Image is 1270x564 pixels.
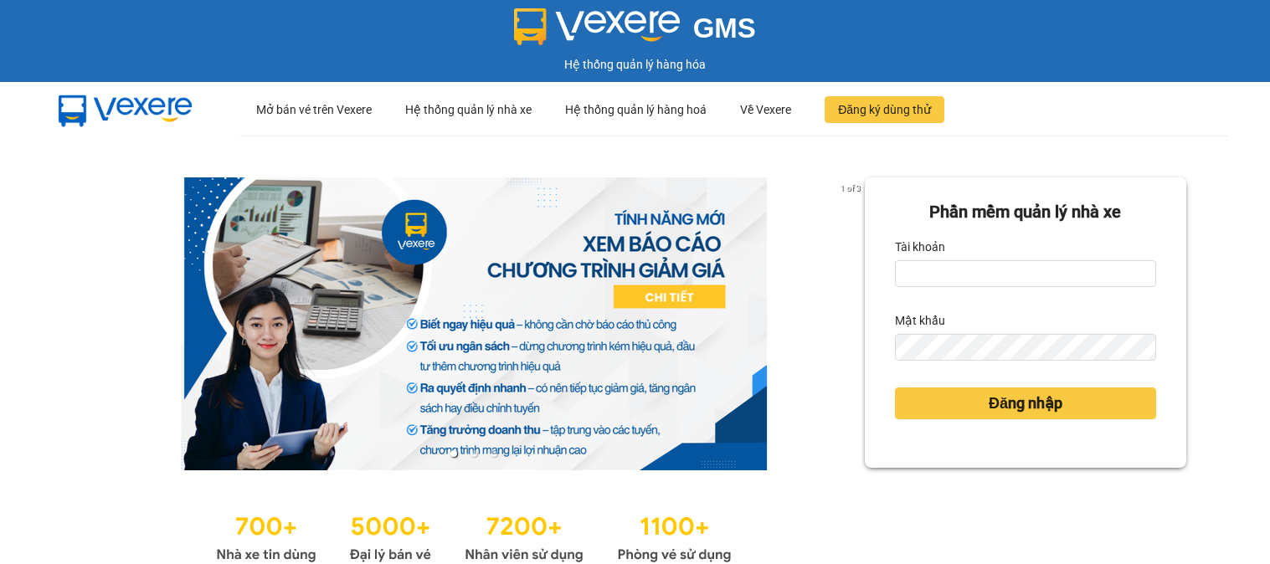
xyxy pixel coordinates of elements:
[895,233,945,260] label: Tài khoản
[565,83,707,136] div: Hệ thống quản lý hàng hoá
[825,96,944,123] button: Đăng ký dùng thử
[895,387,1156,419] button: Đăng nhập
[841,177,865,470] button: next slide / item
[895,307,945,334] label: Mật khẩu
[4,55,1266,74] div: Hệ thống quản lý hàng hóa
[989,392,1062,415] span: Đăng nhập
[693,13,756,44] span: GMS
[470,450,477,457] li: slide item 2
[838,100,931,119] span: Đăng ký dùng thử
[450,450,457,457] li: slide item 1
[740,83,791,136] div: Về Vexere
[836,177,865,199] p: 1 of 3
[895,199,1156,225] div: Phần mềm quản lý nhà xe
[256,83,372,136] div: Mở bán vé trên Vexere
[514,25,756,38] a: GMS
[895,334,1156,361] input: Mật khẩu
[42,82,209,137] img: mbUUG5Q.png
[895,260,1156,287] input: Tài khoản
[491,450,497,457] li: slide item 3
[514,8,680,45] img: logo 2
[84,177,107,470] button: previous slide / item
[405,83,532,136] div: Hệ thống quản lý nhà xe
